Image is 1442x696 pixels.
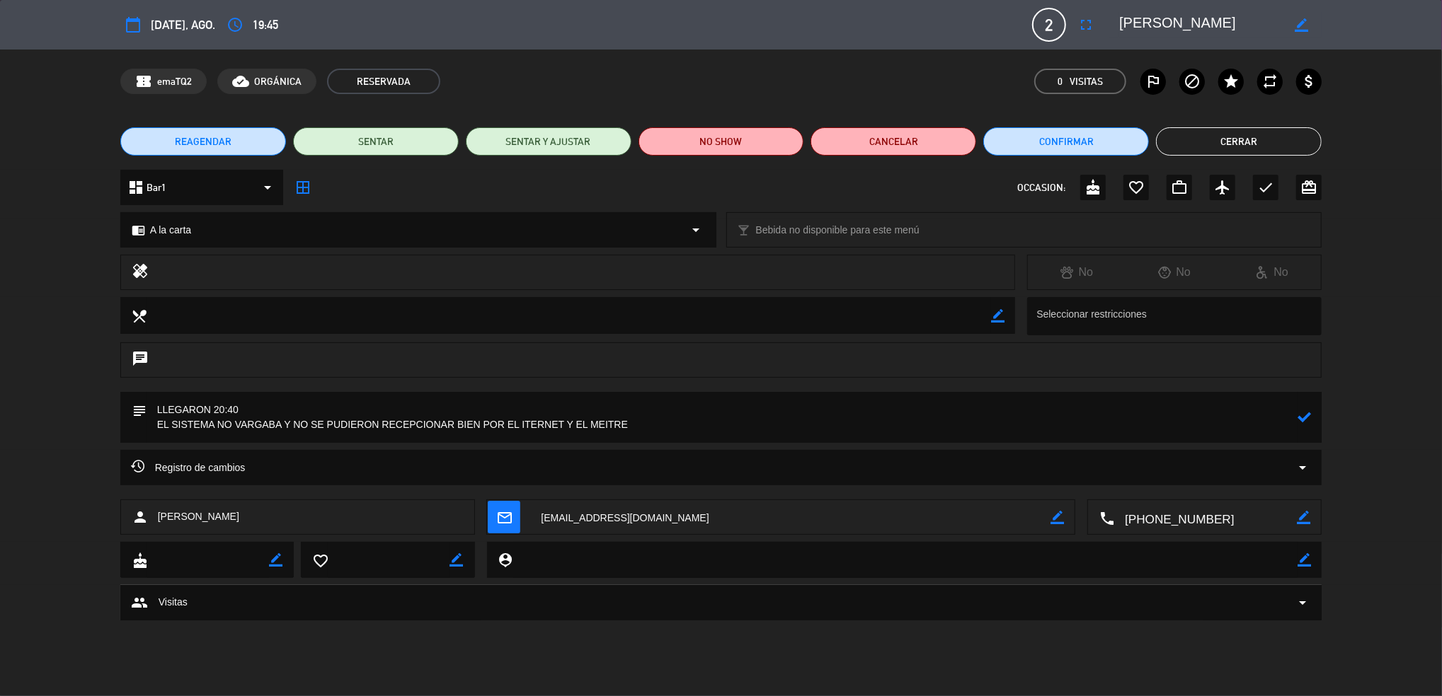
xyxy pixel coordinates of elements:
em: Visitas [1070,74,1103,90]
i: fullscreen [1077,16,1094,33]
span: 2 [1032,8,1066,42]
button: NO SHOW [639,127,804,156]
button: access_time [222,12,248,37]
span: ORGÁNICA [254,74,302,90]
span: Visitas [159,594,188,610]
i: attach_money [1300,73,1317,90]
button: Cerrar [1156,127,1322,156]
i: arrow_drop_down [259,179,276,196]
span: [DATE], ago. [151,15,215,35]
span: group [131,594,148,611]
span: A la carta [150,222,191,238]
span: 0 [1058,74,1063,90]
i: access_time [227,16,244,33]
button: Cancelar [811,127,976,156]
button: SENTAR [293,127,459,156]
button: calendar_today [120,12,146,37]
i: border_color [269,553,282,567]
i: border_all [294,179,311,196]
i: border_color [991,309,1005,323]
i: border_color [1298,553,1311,567]
i: outlined_flag [1145,73,1162,90]
i: block [1184,73,1201,90]
i: repeat [1261,73,1278,90]
span: arrow_drop_down [1294,594,1311,611]
i: arrow_drop_down [1294,459,1311,476]
i: subject [131,402,147,418]
span: emaTQ2 [157,74,192,90]
span: Bebida no disponible para este menú [756,222,920,238]
i: mail_outline [496,509,512,525]
div: No [1223,263,1321,282]
span: [PERSON_NAME] [158,509,239,525]
i: calendar_today [125,16,142,33]
i: border_color [1297,511,1310,524]
span: Bar1 [147,180,166,196]
i: favorite_border [1128,179,1145,196]
button: SENTAR Y AJUSTAR [466,127,631,156]
i: healing [132,262,149,282]
span: confirmation_number [135,73,152,90]
i: person [132,509,149,526]
span: REAGENDAR [175,134,231,149]
button: fullscreen [1073,12,1099,37]
div: No [1028,263,1126,282]
button: Confirmar [983,127,1149,156]
i: star [1223,73,1240,90]
i: dashboard [127,179,144,196]
i: local_bar [738,224,751,237]
i: border_color [1051,511,1064,524]
i: check [1257,179,1274,196]
span: 19:45 [253,15,278,35]
i: airplanemode_active [1214,179,1231,196]
button: REAGENDAR [120,127,286,156]
i: cloud_done [232,73,249,90]
div: No [1126,263,1223,282]
i: cake [1085,179,1101,196]
i: person_pin [498,552,513,567]
i: arrow_drop_down [688,221,705,238]
i: cake [132,552,147,568]
i: border_color [450,553,464,567]
i: chrome_reader_mode [132,224,145,237]
span: RESERVADA [327,69,440,94]
span: OCCASION: [1017,180,1065,196]
i: chat [132,350,149,370]
i: local_phone [1099,510,1114,526]
i: work_outline [1171,179,1188,196]
i: local_dining [131,308,147,323]
span: Registro de cambios [131,459,246,476]
i: card_giftcard [1300,179,1317,196]
i: favorite_border [312,552,328,568]
i: border_color [1295,18,1308,32]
